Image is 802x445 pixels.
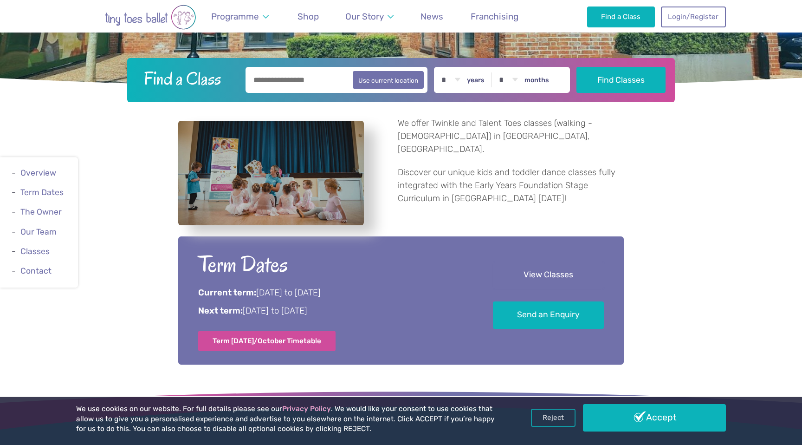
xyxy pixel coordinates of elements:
[341,6,398,27] a: Our Story
[293,6,323,27] a: Shop
[207,6,273,27] a: Programme
[587,7,655,27] a: Find a Class
[398,117,624,156] p: We offer Twinkle and Talent Toes classes (walking - [DEMOGRAPHIC_DATA]) in [GEOGRAPHIC_DATA], [GE...
[661,7,726,27] a: Login/Register
[298,11,319,22] span: Shop
[198,306,243,316] strong: Next term:
[398,166,624,205] p: Discover our unique kids and toddler dance classes fully integrated with the Early Years Foundati...
[20,208,62,217] a: The Owner
[467,76,485,85] label: years
[493,301,604,329] a: Send an Enquiry
[471,11,518,22] span: Franchising
[345,11,384,22] span: Our Story
[198,288,256,298] strong: Current term:
[524,76,549,85] label: months
[416,6,448,27] a: News
[198,331,336,351] a: Term [DATE]/October Timetable
[466,6,523,27] a: Franchising
[76,5,225,30] img: tiny toes ballet
[531,409,576,426] a: Reject
[420,11,443,22] span: News
[178,121,364,225] a: View full-size image
[198,305,467,317] p: [DATE] to [DATE]
[20,188,64,197] a: Term Dates
[76,404,498,434] p: We use cookies on our website. For full details please see our . We would like your consent to us...
[493,262,604,289] a: View Classes
[211,11,259,22] span: Programme
[583,404,726,431] a: Accept
[353,71,424,89] button: Use current location
[282,405,331,413] a: Privacy Policy
[20,168,56,177] a: Overview
[576,67,666,93] button: Find Classes
[20,266,52,275] a: Contact
[20,227,57,236] a: Our Team
[136,67,239,90] h2: Find a Class
[198,287,467,299] p: [DATE] to [DATE]
[20,247,50,256] a: Classes
[198,250,467,279] h2: Term Dates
